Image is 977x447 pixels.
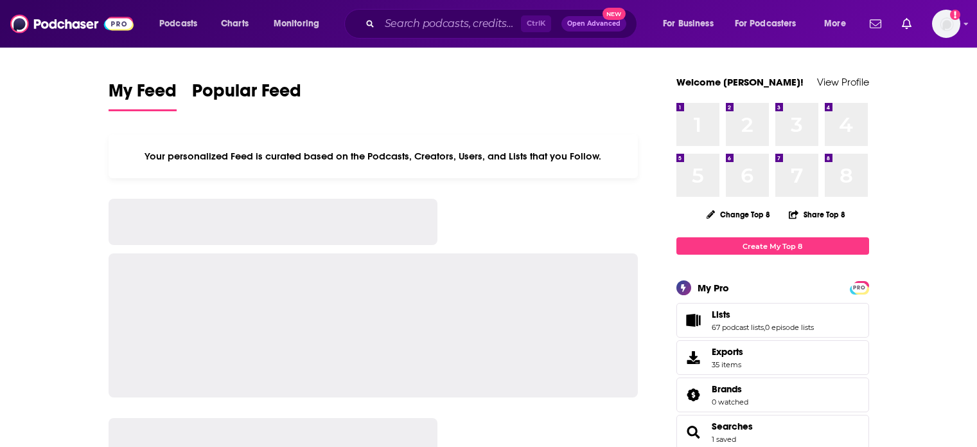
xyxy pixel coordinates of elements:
span: Open Advanced [567,21,621,27]
div: Search podcasts, credits, & more... [356,9,649,39]
span: Charts [221,15,249,33]
span: For Podcasters [735,15,797,33]
a: Show notifications dropdown [865,13,886,35]
span: Lists [712,309,730,320]
a: Create My Top 8 [676,237,869,255]
span: Ctrl K [521,15,551,32]
span: My Feed [109,80,177,109]
span: Logged in as NickG [932,10,960,38]
a: 0 watched [712,397,748,406]
button: open menu [726,14,815,34]
span: PRO [852,283,867,293]
div: Your personalized Feed is curated based on the Podcasts, Creators, Users, and Lists that you Follow. [109,134,638,178]
a: Welcome [PERSON_NAME]! [676,76,804,88]
button: Show profile menu [932,10,960,38]
span: Podcasts [159,15,197,33]
a: PRO [852,282,867,292]
a: Brands [681,386,707,404]
button: open menu [150,14,214,34]
span: More [824,15,846,33]
img: User Profile [932,10,960,38]
svg: Add a profile image [950,10,960,20]
input: Search podcasts, credits, & more... [380,14,521,34]
div: My Pro [698,282,729,294]
a: Exports [676,340,869,375]
a: 0 episode lists [765,323,814,332]
a: Brands [712,383,748,395]
a: Lists [681,311,707,329]
a: Charts [213,14,256,34]
span: Brands [676,378,869,412]
span: Exports [712,346,743,358]
a: Lists [712,309,814,320]
button: Open AdvancedNew [561,16,626,32]
span: 35 items [712,360,743,369]
button: open menu [815,14,862,34]
span: Exports [681,349,707,367]
span: Brands [712,383,742,395]
button: open menu [654,14,730,34]
button: Change Top 8 [699,206,779,223]
img: Podchaser - Follow, Share and Rate Podcasts [10,12,134,36]
button: Share Top 8 [788,202,846,227]
a: Popular Feed [192,80,301,111]
a: Searches [712,421,753,432]
a: 1 saved [712,435,736,444]
span: Monitoring [274,15,319,33]
button: open menu [265,14,336,34]
a: My Feed [109,80,177,111]
a: 67 podcast lists [712,323,764,332]
span: Popular Feed [192,80,301,109]
span: , [764,323,765,332]
a: Show notifications dropdown [897,13,917,35]
span: Lists [676,303,869,338]
span: New [603,8,626,20]
span: For Business [663,15,714,33]
a: Searches [681,423,707,441]
a: View Profile [817,76,869,88]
